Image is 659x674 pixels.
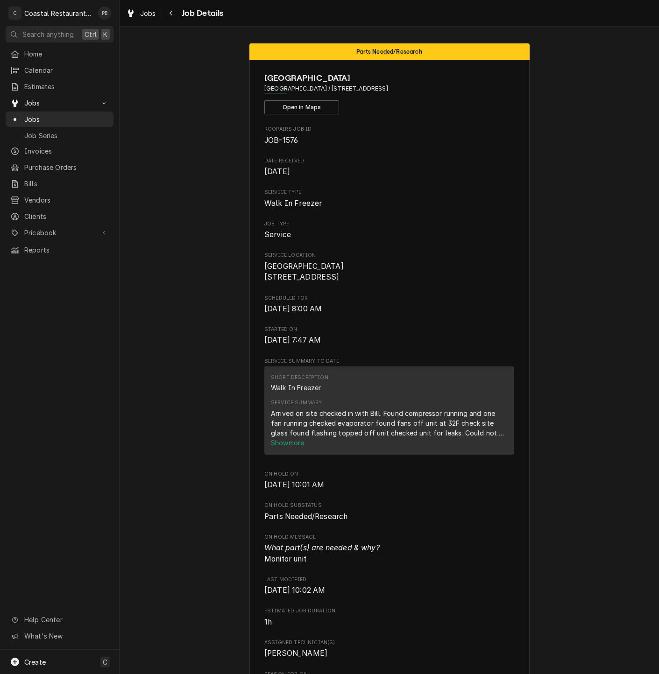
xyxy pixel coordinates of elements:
[24,179,109,189] span: Bills
[271,408,508,438] div: Arrived on site checked in with Bill. Found compressor running and one fan running checked evapor...
[264,295,514,315] div: Scheduled For
[140,8,156,18] span: Jobs
[24,131,109,140] span: Job Series
[6,176,113,191] a: Bills
[264,135,514,146] span: Roopairs Job ID
[264,534,514,565] div: On Hold Message
[264,220,514,240] div: Job Type
[264,295,514,302] span: Scheduled For
[264,199,322,208] span: Walk In Freezer
[271,374,328,381] div: Short Description
[356,49,422,55] span: Parts Needed/Research
[264,72,514,84] span: Name
[271,383,321,393] div: Walk In Freezer
[98,7,111,20] div: Phill Blush's Avatar
[271,439,306,447] span: Show more
[264,618,272,626] span: 1h
[264,358,514,459] div: Service Summary To Date
[6,26,113,42] button: Search anythingCtrlK
[179,7,224,20] span: Job Details
[24,146,109,156] span: Invoices
[264,126,514,133] span: Roopairs Job ID
[24,615,108,625] span: Help Center
[6,46,113,62] a: Home
[24,162,109,172] span: Purchase Orders
[98,7,111,20] div: PB
[24,195,109,205] span: Vendors
[264,198,514,209] span: Service Type
[264,607,514,615] span: Estimated Job Duration
[264,479,514,491] span: On Hold On
[6,112,113,127] a: Jobs
[6,209,113,224] a: Clients
[8,7,21,20] div: C
[264,72,514,114] div: Client Information
[103,657,107,667] span: C
[264,189,514,196] span: Service Type
[24,631,108,641] span: What's New
[6,143,113,159] a: Invoices
[264,648,514,659] span: Assigned Technician(s)
[264,166,514,177] span: Date Received
[24,245,109,255] span: Reports
[264,585,514,596] span: Last Modified
[264,261,514,283] span: Service Location
[264,252,514,259] span: Service Location
[264,649,327,658] span: [PERSON_NAME]
[264,252,514,283] div: Service Location
[264,167,290,176] span: [DATE]
[264,502,514,522] div: On Hold SubStatus
[264,542,514,564] span: On Hold Message
[264,576,514,583] span: Last Modified
[6,95,113,111] a: Go to Jobs
[264,136,298,145] span: JOB-1576
[264,358,514,365] span: Service Summary To Date
[264,304,322,313] span: [DATE] 8:00 AM
[6,63,113,78] a: Calendar
[264,100,339,114] button: Open in Maps
[24,114,109,124] span: Jobs
[122,6,160,21] a: Jobs
[264,639,514,646] span: Assigned Technician(s)
[6,128,113,143] a: Job Series
[24,65,109,75] span: Calendar
[264,220,514,228] span: Job Type
[264,502,514,509] span: On Hold SubStatus
[264,229,514,240] span: Job Type
[264,511,514,522] span: On Hold SubStatus
[264,534,514,541] span: On Hold Message
[264,586,325,595] span: [DATE] 10:02 AM
[264,326,514,346] div: Started On
[264,157,514,165] span: Date Received
[264,189,514,209] div: Service Type
[264,84,514,93] span: Address
[22,29,74,39] span: Search anything
[264,543,380,563] span: Monitor unit
[24,211,109,221] span: Clients
[264,543,380,552] i: What part(s) are needed & why?
[24,82,109,91] span: Estimates
[6,79,113,94] a: Estimates
[264,576,514,596] div: Last Modified
[264,470,514,478] span: On Hold On
[6,225,113,240] a: Go to Pricebook
[264,470,514,491] div: On Hold On
[6,628,113,644] a: Go to What's New
[6,612,113,627] a: Go to Help Center
[264,262,344,282] span: [GEOGRAPHIC_DATA] [STREET_ADDRESS]
[271,438,508,448] button: Showmore
[24,658,46,666] span: Create
[249,43,530,60] div: Status
[264,480,324,489] span: [DATE] 10:01 AM
[6,160,113,175] a: Purchase Orders
[264,336,321,344] span: [DATE] 7:47 AM
[264,639,514,659] div: Assigned Technician(s)
[264,366,514,459] div: Service Summary
[264,617,514,628] span: Estimated Job Duration
[264,303,514,315] span: Scheduled For
[264,157,514,177] div: Date Received
[264,326,514,333] span: Started On
[24,98,95,108] span: Jobs
[271,399,322,407] div: Service Summary
[264,607,514,627] div: Estimated Job Duration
